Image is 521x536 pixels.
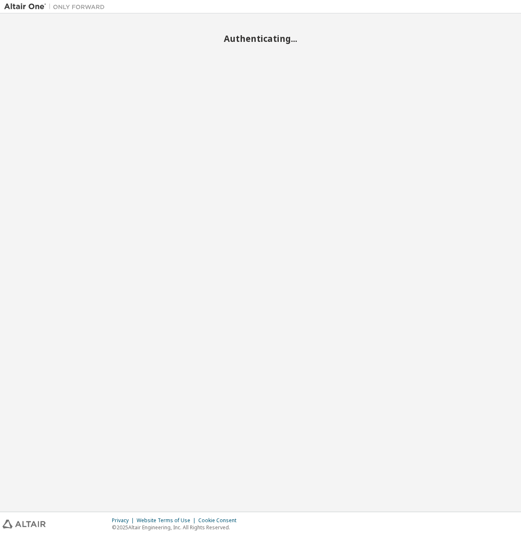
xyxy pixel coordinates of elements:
div: Privacy [112,517,137,524]
div: Cookie Consent [198,517,241,524]
p: © 2025 Altair Engineering, Inc. All Rights Reserved. [112,524,241,531]
h2: Authenticating... [4,33,517,44]
img: Altair One [4,3,109,11]
div: Website Terms of Use [137,517,198,524]
img: altair_logo.svg [3,520,46,528]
